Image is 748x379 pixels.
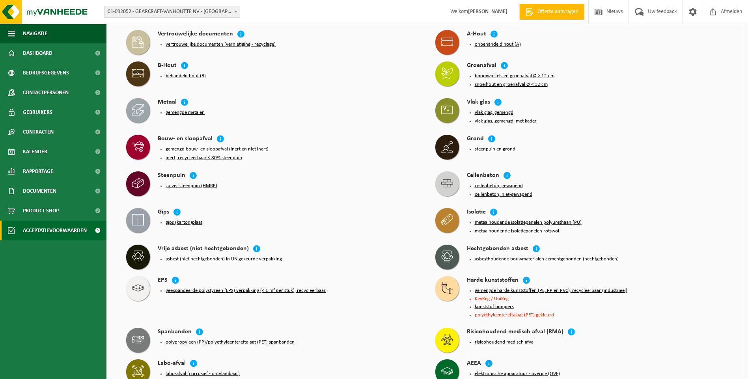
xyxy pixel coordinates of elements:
span: Rapportage [23,162,53,181]
span: Bedrijfsgegevens [23,63,69,83]
button: vertrouwelijke documenten (vernietiging - recyclage) [166,41,276,48]
button: zuiver steenpuin (HMRP) [166,183,217,189]
h4: Vrije asbest (niet hechtgebonden) [158,245,249,254]
span: Contactpersonen [23,83,69,102]
button: kunststof bumpers [475,304,514,310]
button: onbehandeld hout (A) [475,41,521,48]
h4: A-Hout [467,30,486,39]
span: Gebruikers [23,102,52,122]
span: Offerte aanvragen [535,8,580,16]
h4: EPS [158,276,168,285]
button: asbest (niet hechtgebonden) in UN gekeurde verpakking [166,256,282,262]
span: 01-092052 - GEARCRAFT-VANHOUTTE NV - WAREGEM [104,6,240,17]
span: Product Shop [23,201,59,221]
span: Documenten [23,181,56,201]
li: KeyKeg / UniKeg [475,296,729,301]
button: cellenbeton, niet-gewapend [475,191,532,198]
button: polypropyleen (PP)/polyethyleentereftalaat (PET) spanbanden [166,339,295,346]
button: risicohoudend medisch afval [475,339,535,346]
h4: Steenpuin [158,171,185,180]
h4: Gips [158,208,169,217]
h4: Isolatie [467,208,486,217]
span: Navigatie [23,24,47,43]
button: behandeld hout (B) [166,73,206,79]
button: elektronische apparatuur - overige (OVE) [475,371,560,377]
button: asbesthoudende bouwmaterialen cementgebonden (hechtgebonden) [475,256,619,262]
li: polyethyleentereftalaat (PET) gekleurd [475,312,729,318]
h4: Bouw- en sloopafval [158,135,213,144]
h4: Risicohoudend medisch afval (RMA) [467,328,563,337]
h4: AEEA [467,359,481,368]
button: gips (karton)plaat [166,219,202,226]
button: gemengde harde kunststoffen (PE, PP en PVC), recycleerbaar (industrieel) [475,288,627,294]
h4: Vlak glas [467,98,490,107]
button: boomwortels en groenafval Ø > 12 cm [475,73,554,79]
span: 01-092052 - GEARCRAFT-VANHOUTTE NV - WAREGEM [104,6,240,18]
span: Acceptatievoorwaarden [23,221,87,240]
strong: [PERSON_NAME] [468,9,507,15]
button: vlak glas, gemengd [475,110,513,116]
h4: Labo-afval [158,359,186,368]
button: gemengde metalen [166,110,205,116]
button: metaalhoudende isolatiepanelen polyurethaan (PU) [475,219,582,226]
button: cellenbeton, gewapend [475,183,523,189]
button: inert, recycleerbaar < 80% steenpuin [166,155,242,161]
h4: Grond [467,135,484,144]
button: vlak glas, gemengd, met kader [475,118,537,124]
h4: Metaal [158,98,177,107]
h4: Spanbanden [158,328,192,337]
span: Dashboard [23,43,52,63]
h4: Hechtgebonden asbest [467,245,528,254]
button: geëxpandeerde polystyreen (EPS) verpakking (< 1 m² per stuk), recycleerbaar [166,288,326,294]
button: snoeihout en groenafval Ø < 12 cm [475,82,548,88]
button: labo-afval (corrosief - ontvlambaar) [166,371,240,377]
h4: Groenafval [467,61,496,71]
span: Contracten [23,122,54,142]
h4: Vertrouwelijke documenten [158,30,233,39]
span: Kalender [23,142,47,162]
button: metaalhoudende isolatiepanelen rotswol [475,228,559,234]
button: steenpuin en grond [475,146,515,152]
h4: Cellenbeton [467,171,499,180]
h4: Harde kunststoffen [467,276,519,285]
h4: B-Hout [158,61,177,71]
button: gemengd bouw- en sloopafval (inert en niet inert) [166,146,269,152]
a: Offerte aanvragen [519,4,584,20]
